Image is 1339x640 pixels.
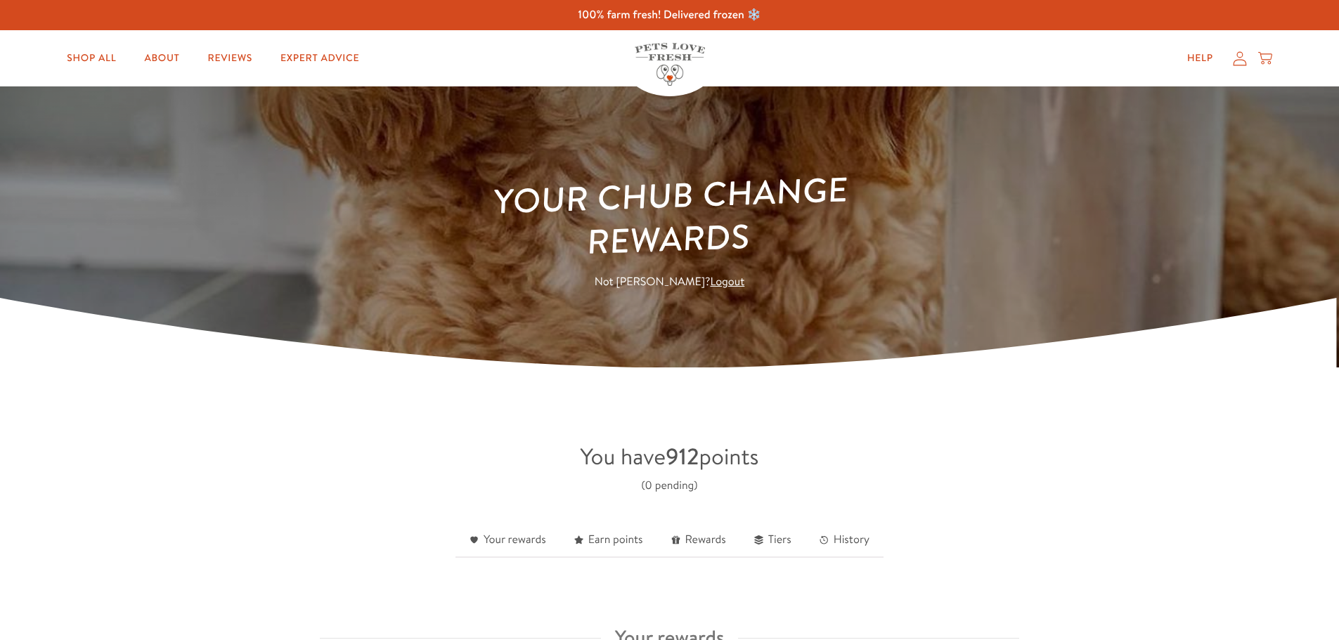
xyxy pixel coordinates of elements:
a: Your rewards [455,523,560,558]
a: Help [1176,44,1224,72]
span: You have points [580,441,758,472]
a: History [806,523,884,558]
a: Tiers [740,523,806,558]
h1: Your Chub Change Rewards [465,166,874,268]
a: About [133,44,190,72]
a: Shop All [56,44,127,72]
a: Logout [710,274,744,289]
a: Reviews [197,44,264,72]
strong: 912 [666,441,699,472]
p: Not [PERSON_NAME]? [467,273,872,292]
a: Rewards [657,523,740,558]
a: Earn points [560,523,657,558]
div: (0 pending) [642,476,698,495]
a: Expert Advice [269,44,370,72]
img: Pets Love Fresh [635,43,705,86]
